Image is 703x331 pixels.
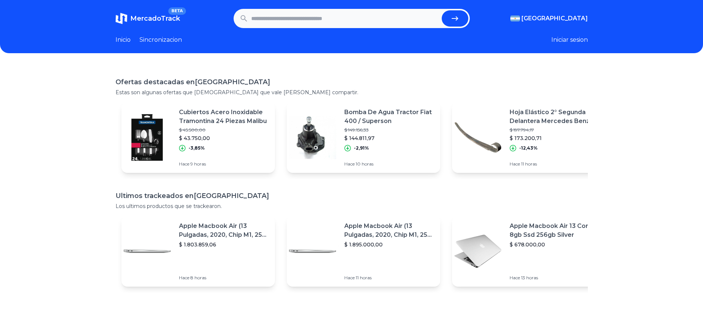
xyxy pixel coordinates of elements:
[344,161,434,167] p: Hace 10 horas
[452,216,606,287] a: Featured imageApple Macbook Air 13 Core I5 8gb Ssd 256gb Silver$ 678.000,00Hace 13 horas
[344,241,434,248] p: $ 1.895.000,00
[179,108,269,126] p: Cubiertos Acero Inoxidable Tramontina 24 Piezas Malibu
[344,127,434,133] p: $ 149.156,33
[116,202,588,210] p: Los ultimos productos que se trackearon.
[344,134,434,142] p: $ 144.811,97
[121,112,173,163] img: Featured image
[452,225,504,277] img: Featured image
[510,127,600,133] p: $ 197.794,17
[116,13,127,24] img: MercadoTrack
[510,14,588,23] button: [GEOGRAPHIC_DATA]
[452,102,606,173] a: Featured imageHoja Elástico 2° Segunda Delantera Mercedes Benz 2423 K$ 197.794,17$ 173.200,71-12,...
[116,13,180,24] a: MercadoTrackBETA
[179,134,269,142] p: $ 43.750,00
[354,145,369,151] p: -2,91%
[287,112,338,163] img: Featured image
[510,161,600,167] p: Hace 11 horas
[121,216,275,287] a: Featured imageApple Macbook Air (13 Pulgadas, 2020, Chip M1, 256 Gb De Ssd, 8 Gb De Ram) - Plata$...
[521,14,588,23] span: [GEOGRAPHIC_DATA]
[121,225,173,277] img: Featured image
[344,222,434,239] p: Apple Macbook Air (13 Pulgadas, 2020, Chip M1, 256 Gb De Ssd, 8 Gb De Ram) - Plata
[130,14,180,23] span: MercadoTrack
[116,191,588,201] h1: Ultimos trackeados en [GEOGRAPHIC_DATA]
[189,145,205,151] p: -3,85%
[116,89,588,96] p: Estas son algunas ofertas que [DEMOGRAPHIC_DATA] que vale [PERSON_NAME] compartir.
[287,216,440,287] a: Featured imageApple Macbook Air (13 Pulgadas, 2020, Chip M1, 256 Gb De Ssd, 8 Gb De Ram) - Plata$...
[551,35,588,44] button: Iniciar sesion
[510,241,600,248] p: $ 678.000,00
[519,145,538,151] p: -12,43%
[121,102,275,173] a: Featured imageCubiertos Acero Inoxidable Tramontina 24 Piezas Malibu$ 45.500,00$ 43.750,00-3,85%H...
[179,222,269,239] p: Apple Macbook Air (13 Pulgadas, 2020, Chip M1, 256 Gb De Ssd, 8 Gb De Ram) - Plata
[344,108,434,126] p: Bomba De Agua Tractor Fiat 400 / Superson
[287,102,440,173] a: Featured imageBomba De Agua Tractor Fiat 400 / Superson$ 149.156,33$ 144.811,97-2,91%Hace 10 horas
[179,127,269,133] p: $ 45.500,00
[452,112,504,163] img: Featured image
[116,77,588,87] h1: Ofertas destacadas en [GEOGRAPHIC_DATA]
[510,134,600,142] p: $ 173.200,71
[510,16,520,21] img: Argentina
[287,225,338,277] img: Featured image
[510,222,600,239] p: Apple Macbook Air 13 Core I5 8gb Ssd 256gb Silver
[168,7,186,15] span: BETA
[116,35,131,44] a: Inicio
[179,241,269,248] p: $ 1.803.859,06
[510,275,600,281] p: Hace 13 horas
[179,161,269,167] p: Hace 9 horas
[139,35,182,44] a: Sincronizacion
[510,108,600,126] p: Hoja Elástico 2° Segunda Delantera Mercedes Benz 2423 K
[344,275,434,281] p: Hace 11 horas
[179,275,269,281] p: Hace 8 horas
